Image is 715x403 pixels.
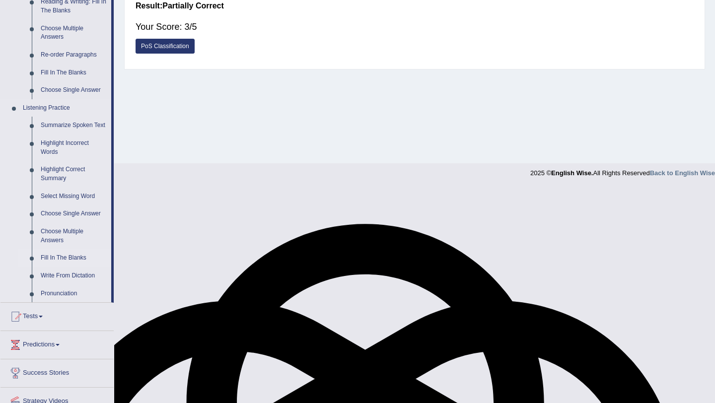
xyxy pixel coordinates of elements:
a: PoS Classification [136,39,195,54]
a: Fill In The Blanks [36,249,111,267]
a: Choose Multiple Answers [36,20,111,46]
a: Fill In The Blanks [36,64,111,82]
a: Select Missing Word [36,188,111,205]
a: Pronunciation [36,285,111,303]
a: Summarize Spoken Text [36,117,111,134]
a: Write From Dictation [36,267,111,285]
strong: English Wise. [551,169,593,177]
a: Success Stories [0,359,114,384]
a: Choose Single Answer [36,205,111,223]
a: Highlight Correct Summary [36,161,111,187]
h4: Result: [136,1,694,10]
a: Choose Multiple Answers [36,223,111,249]
a: Back to English Wise [650,169,715,177]
a: Predictions [0,331,114,356]
div: Your Score: 3/5 [136,15,694,39]
a: Re-order Paragraphs [36,46,111,64]
a: Listening Practice [18,99,111,117]
a: Highlight Incorrect Words [36,134,111,161]
div: 2025 © All Rights Reserved [530,163,715,178]
a: Choose Single Answer [36,81,111,99]
a: Tests [0,303,114,328]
